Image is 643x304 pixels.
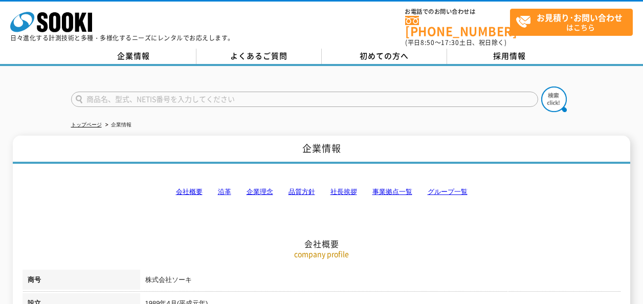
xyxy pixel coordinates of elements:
span: (平日 ～ 土日、祝日除く) [405,38,506,47]
th: 商号 [23,270,140,293]
p: company profile [23,249,621,259]
a: 会社概要 [176,188,203,196]
input: 商品名、型式、NETIS番号を入力してください [71,92,538,107]
span: 8:50 [420,38,435,47]
a: 採用情報 [447,49,572,64]
a: グループ一覧 [428,188,468,196]
a: [PHONE_NUMBER] [405,16,510,37]
a: 品質方針 [289,188,315,196]
h2: 会社概要 [23,136,621,249]
img: btn_search.png [541,86,567,112]
li: 企業情報 [103,120,131,131]
a: 沿革 [218,188,231,196]
span: はこちら [516,9,632,35]
td: 株式会社ソーキ [140,270,621,293]
strong: お見積り･お問い合わせ [537,11,623,24]
span: 17:30 [441,38,459,47]
a: 企業情報 [71,49,196,64]
h1: 企業情報 [13,136,630,164]
a: 社長挨拶 [330,188,357,196]
span: 初めての方へ [360,50,409,61]
a: トップページ [71,122,102,127]
span: お電話でのお問い合わせは [405,9,510,15]
a: お見積り･お問い合わせはこちら [510,9,633,36]
a: 事業拠点一覧 [372,188,412,196]
a: 企業理念 [247,188,273,196]
a: よくあるご質問 [196,49,322,64]
p: 日々進化する計測技術と多種・多様化するニーズにレンタルでお応えします。 [10,35,234,41]
a: 初めての方へ [322,49,447,64]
